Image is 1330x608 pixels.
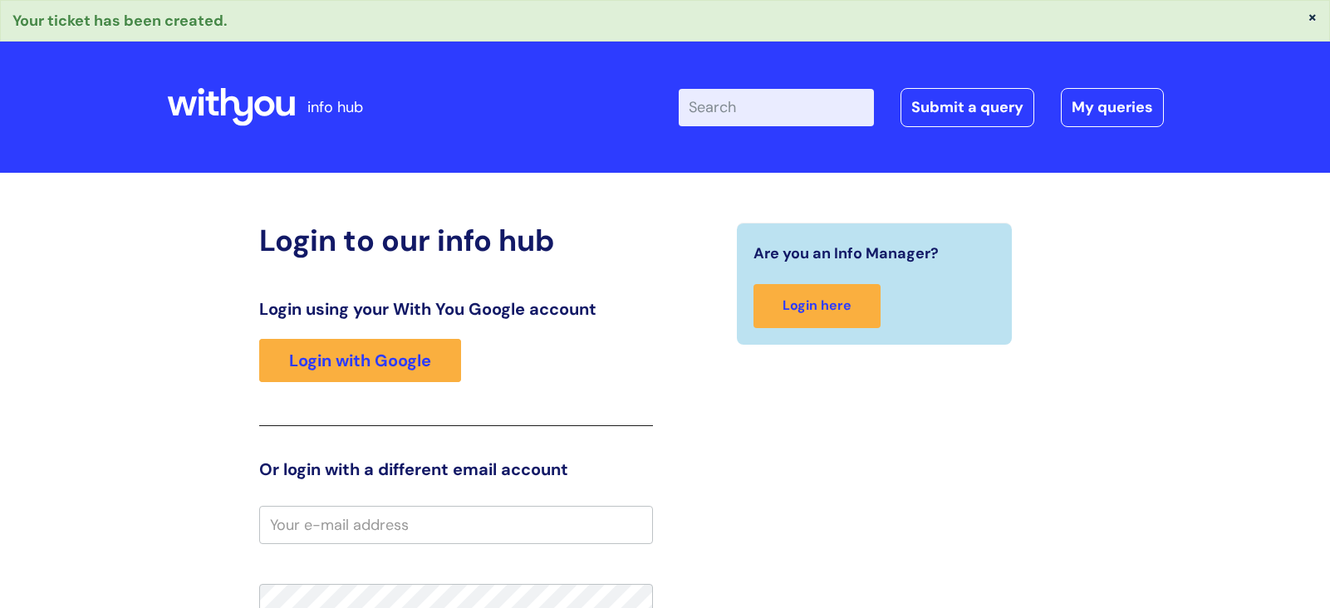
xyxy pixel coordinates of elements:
span: Are you an Info Manager? [753,240,939,267]
a: Submit a query [901,88,1034,126]
h3: Login using your With You Google account [259,299,653,319]
input: Search [679,89,874,125]
button: × [1308,9,1318,24]
a: Login here [753,284,881,328]
h2: Login to our info hub [259,223,653,258]
h3: Or login with a different email account [259,459,653,479]
p: info hub [307,94,363,120]
input: Your e-mail address [259,506,653,544]
a: My queries [1061,88,1164,126]
a: Login with Google [259,339,461,382]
